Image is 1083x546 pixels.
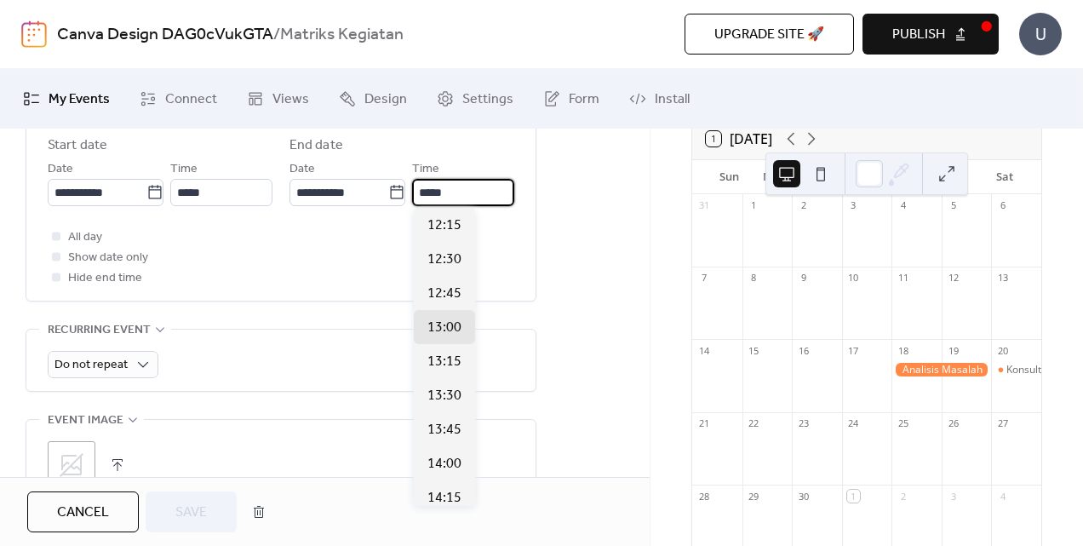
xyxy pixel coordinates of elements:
span: 13:45 [427,420,461,440]
span: 12:30 [427,250,461,270]
span: Connect [165,89,217,110]
div: 3 [847,199,860,212]
div: 21 [697,417,710,430]
span: Hide end time [68,268,142,289]
span: Publish [892,25,945,45]
button: Cancel [27,491,139,532]
div: 8 [748,272,760,284]
div: 30 [797,490,810,503]
button: 1[DATE] [700,127,778,151]
span: All day [68,227,102,248]
a: Settings [424,76,526,122]
div: 12 [947,272,960,284]
div: 19 [947,344,960,357]
button: Publish [862,14,999,55]
div: 4 [897,199,909,212]
div: 17 [847,344,860,357]
a: Canva Design DAG0cVukGTA [57,19,273,51]
b: / [273,19,280,51]
span: 14:15 [427,488,461,509]
div: 25 [897,417,909,430]
div: 1 [847,490,860,503]
span: Views [272,89,309,110]
div: 24 [847,417,860,430]
div: End date [289,135,343,156]
a: Design [326,76,420,122]
div: 27 [996,417,1009,430]
span: Install [655,89,690,110]
div: ; [48,441,95,489]
span: 12:45 [427,284,461,304]
div: 15 [748,344,760,357]
div: Start date [48,135,107,156]
div: Sat [982,160,1028,194]
div: 14 [697,344,710,357]
span: 13:00 [427,318,461,338]
span: Date [289,159,315,180]
span: Date [48,159,73,180]
span: My Events [49,89,110,110]
span: 14:00 [427,454,461,474]
span: 12:15 [427,216,461,236]
div: 1 [748,199,760,212]
div: 16 [797,344,810,357]
div: 3 [947,490,960,503]
span: Upgrade site 🚀 [714,25,824,45]
span: Recurring event [48,320,151,341]
div: 31 [697,199,710,212]
a: Views [234,76,322,122]
div: Sun [706,160,752,194]
div: 18 [897,344,909,357]
span: Do not repeat [54,353,128,376]
div: Analisis Masalah [891,363,991,377]
div: 13 [996,272,1009,284]
div: U [1019,13,1062,55]
div: 9 [797,272,810,284]
img: logo [21,20,47,48]
div: 11 [897,272,909,284]
span: Show date only [68,248,148,268]
div: 20 [996,344,1009,357]
span: Form [569,89,599,110]
div: 2 [897,490,909,503]
div: 2 [797,199,810,212]
div: Konsultasi Masalah [991,363,1041,377]
span: Cancel [57,503,109,523]
span: Time [170,159,198,180]
span: Event image [48,411,123,431]
span: 13:15 [427,352,461,372]
div: 22 [748,417,760,430]
div: 23 [797,417,810,430]
a: My Events [10,76,123,122]
div: 6 [996,199,1009,212]
span: 13:30 [427,386,461,406]
div: 10 [847,272,860,284]
span: Time [412,159,439,180]
b: Matriks Kegiatan [280,19,404,51]
div: 28 [697,490,710,503]
a: Connect [127,76,230,122]
div: 5 [947,199,960,212]
div: 7 [697,272,710,284]
span: Design [364,89,407,110]
a: Install [616,76,702,122]
span: Settings [462,89,513,110]
div: 26 [947,417,960,430]
div: 4 [996,490,1009,503]
div: 29 [748,490,760,503]
button: Upgrade site 🚀 [685,14,854,55]
a: Form [530,76,612,122]
div: Mon [752,160,798,194]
